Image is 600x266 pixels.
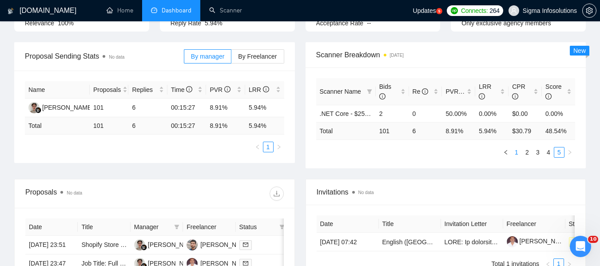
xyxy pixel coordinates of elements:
span: Scanner Name [320,88,361,95]
a: 1 [263,142,273,152]
span: info-circle [512,93,518,99]
span: No data [358,190,374,195]
td: English (UK) Voice Actors Needed for Fictional Character Recording [379,233,441,251]
span: By manager [191,53,224,60]
span: By Freelancer [238,53,277,60]
span: Reply Rate [171,20,201,27]
span: 5.94% [205,20,223,27]
td: 8.91 % [206,117,245,135]
span: mail [243,261,248,266]
span: info-circle [479,93,485,99]
a: 5 [436,8,442,14]
span: 10 [588,236,598,243]
td: 8.91 % [442,122,475,139]
th: Name [25,81,90,99]
span: filter [174,224,179,230]
a: 3 [533,147,543,157]
td: $ 30.79 [509,122,542,139]
a: Pending [569,238,599,245]
span: filter [367,89,372,94]
th: Title [379,215,441,233]
li: 1 [263,142,274,152]
li: 4 [543,147,554,158]
span: filter [365,85,374,98]
span: -- [367,20,371,27]
img: logo [8,4,14,18]
span: Re [413,88,429,95]
td: 101 [90,117,129,135]
td: 48.54 % [542,122,575,139]
button: right [274,142,284,152]
a: .NET Core - $25 to $40 - [GEOGRAPHIC_DATA] and [GEOGRAPHIC_DATA] [320,110,533,117]
img: gigradar-bm.png [141,244,147,250]
td: 101 [376,122,409,139]
span: LRR [479,83,491,100]
td: 00:15:27 [167,117,207,135]
td: 6 [128,99,167,117]
a: 2 [522,147,532,157]
span: No data [67,191,82,195]
span: info-circle [422,88,428,95]
td: 8.91% [206,99,245,117]
td: Total [316,122,376,139]
button: left [501,147,511,158]
li: Next Page [274,142,284,152]
th: Freelancer [503,215,565,233]
text: 5 [438,9,440,13]
img: KC [187,239,198,250]
td: 101 [90,99,129,117]
img: RG [134,239,145,250]
td: 5.94 % [475,122,509,139]
a: [PERSON_NAME] [507,238,571,245]
span: user [511,8,517,14]
span: Proposal Sending Stats [25,51,184,62]
div: Proposals [25,187,155,201]
th: Proposals [90,81,129,99]
td: [DATE] 07:42 [317,233,379,251]
span: Proposals [93,85,121,95]
a: 5 [554,147,564,157]
a: homeHome [107,7,133,14]
td: $0.00 [509,105,542,122]
a: setting [582,7,596,14]
td: 6 [409,122,442,139]
li: 1 [511,147,522,158]
span: filter [279,224,285,230]
a: RG[PERSON_NAME] [134,241,199,248]
td: 5.94% [245,99,284,117]
td: 5.94 % [245,117,284,135]
th: Date [317,215,379,233]
span: Invitations [317,187,575,198]
button: download [270,187,284,201]
td: Total [25,117,90,135]
a: KC[PERSON_NAME] [187,241,251,248]
span: info-circle [224,86,230,92]
div: [PERSON_NAME] [42,103,93,112]
span: Bids [379,83,391,100]
button: setting [582,4,596,18]
li: 5 [554,147,564,158]
span: info-circle [186,86,192,92]
span: setting [583,7,596,14]
td: 00:15:27 [167,99,207,117]
td: 0.00% [475,105,509,122]
span: right [567,150,572,155]
span: PVR [210,86,230,93]
a: RG[PERSON_NAME] [28,103,93,111]
th: Freelancer [183,218,235,236]
td: 2 [376,105,409,122]
span: Scanner Breakdown [316,49,576,60]
th: Manager [131,218,183,236]
span: left [503,150,509,155]
span: mail [243,242,248,247]
iframe: Intercom live chat [570,236,591,257]
span: No data [109,55,124,60]
span: Manager [134,222,171,232]
div: [PERSON_NAME] [200,240,251,250]
img: RG [28,102,40,113]
td: Shopify Store Development Expert Needed [78,236,130,254]
td: 0.00% [542,105,575,122]
span: info-circle [545,93,552,99]
button: left [252,142,263,152]
span: download [270,190,283,197]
